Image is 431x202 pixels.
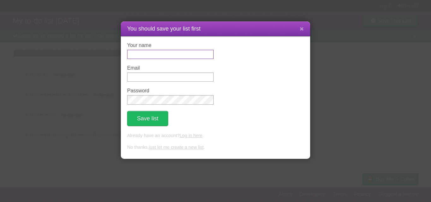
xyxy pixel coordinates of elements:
[127,132,304,139] p: Already have an account? .
[127,25,304,33] h1: You should save your list first
[127,65,214,71] label: Email
[127,144,304,151] p: No thanks, .
[127,88,214,94] label: Password
[180,133,202,138] a: Log in here
[127,43,214,48] label: Your name
[149,145,204,150] a: just let me create a new list
[127,111,168,126] button: Save list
